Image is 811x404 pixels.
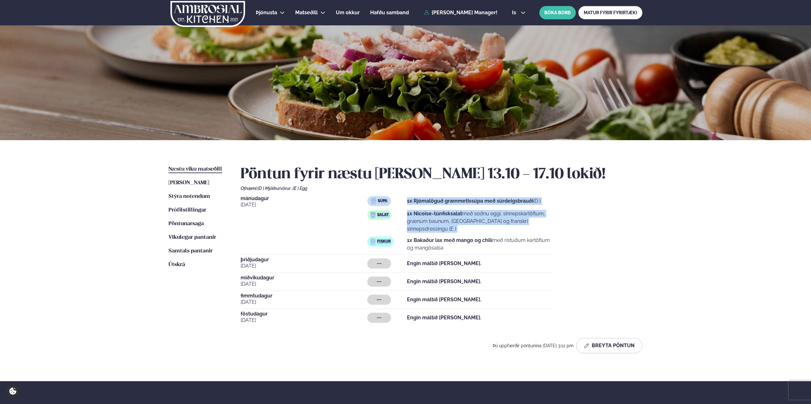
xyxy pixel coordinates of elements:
[241,311,367,316] span: föstudagur
[241,166,642,183] h2: Pöntun fyrir næstu [PERSON_NAME] 13.10 - 17.10 lokið!
[241,293,367,298] span: fimmtudagur
[169,194,210,199] span: Stýra notendum
[407,198,533,204] strong: 1x Rjómalöguð grænmetissúpa með súrdeigsbrauði
[407,237,552,252] p: með ristuðum kartöflum og mangósalsa
[257,186,293,191] span: (D ) Mjólkurvörur ,
[241,257,367,262] span: þriðjudagur
[169,180,209,186] span: [PERSON_NAME]
[377,261,382,266] span: ---
[370,238,376,244] img: fish.svg
[336,10,360,16] span: Um okkur
[241,196,367,201] span: mánudagur
[256,9,277,16] a: Þjónusta
[169,247,213,255] a: Samtals pantanir
[370,10,409,16] span: Hafðu samband
[169,207,206,213] span: Prófílstillingar
[407,278,482,284] strong: Engin máltíð [PERSON_NAME].
[6,385,19,398] a: Cookie settings
[293,186,307,191] span: (E ) Egg
[371,198,376,203] img: soup.svg
[241,201,367,209] span: [DATE]
[407,210,552,233] p: með soðnu eggi, sinnepskartöflum, grænum baunum, [GEOGRAPHIC_DATA] og franskri sinnepsdressingu (E )
[336,9,360,16] a: Um okkur
[169,234,216,241] a: Vikulegar pantanir
[424,10,497,16] a: [PERSON_NAME] Manager!
[169,221,204,226] span: Pöntunarsaga
[407,237,492,243] strong: 1x Bakaður lax með mango og chilí
[493,343,574,348] span: Þú uppfærðir pöntunina [DATE] 3:12 pm
[169,220,204,228] a: Pöntunarsaga
[407,197,541,205] p: (D )
[169,179,209,187] a: [PERSON_NAME]
[169,193,210,200] a: Stýra notendum
[169,166,222,172] span: Næstu viku matseðill
[377,279,382,284] span: ---
[241,280,367,288] span: [DATE]
[169,261,185,269] a: Útskrá
[407,260,482,266] strong: Engin máltíð [PERSON_NAME].
[241,298,367,306] span: [DATE]
[169,166,222,173] a: Næstu viku matseðill
[377,297,382,302] span: ---
[378,199,387,204] span: Súpa
[241,186,642,191] div: Ofnæmi:
[169,206,206,214] a: Prófílstillingar
[241,275,367,280] span: miðvikudagur
[256,10,277,16] span: Þjónusta
[169,248,213,254] span: Samtals pantanir
[512,10,518,15] span: is
[377,239,391,244] span: Fiskur
[407,315,482,321] strong: Engin máltíð [PERSON_NAME].
[370,212,376,217] img: salad.svg
[407,211,462,217] strong: 1x Nicoise-túnfisksalat
[169,262,185,267] span: Útskrá
[407,296,482,303] strong: Engin máltíð [PERSON_NAME].
[170,1,246,27] img: logo
[169,235,216,240] span: Vikulegar pantanir
[241,262,367,270] span: [DATE]
[295,10,318,16] span: Matseðill
[539,6,576,19] button: BÓKA BORÐ
[377,315,382,320] span: ---
[576,338,642,353] button: Breyta Pöntun
[578,6,642,19] a: MATUR FYRIR FYRIRTÆKI
[507,10,531,15] button: is
[295,9,318,16] a: Matseðill
[377,212,389,218] span: Salat
[370,9,409,16] a: Hafðu samband
[241,316,367,324] span: [DATE]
